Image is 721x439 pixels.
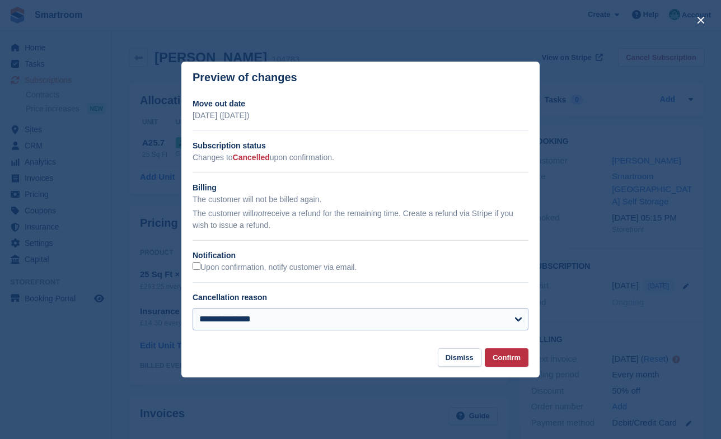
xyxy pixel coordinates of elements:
p: The customer will receive a refund for the remaining time. Create a refund via Stripe if you wish... [193,208,528,231]
h2: Billing [193,182,528,194]
button: Dismiss [438,348,481,367]
button: close [692,11,710,29]
p: Preview of changes [193,71,297,84]
input: Upon confirmation, notify customer via email. [193,262,200,270]
p: Changes to upon confirmation. [193,152,528,164]
em: not [254,209,264,218]
label: Upon confirmation, notify customer via email. [193,262,357,273]
label: Cancellation reason [193,293,267,302]
span: Cancelled [233,153,270,162]
h2: Subscription status [193,140,528,152]
h2: Notification [193,250,528,261]
h2: Move out date [193,98,528,110]
p: [DATE] ([DATE]) [193,110,528,122]
button: Confirm [485,348,528,367]
p: The customer will not be billed again. [193,194,528,206]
